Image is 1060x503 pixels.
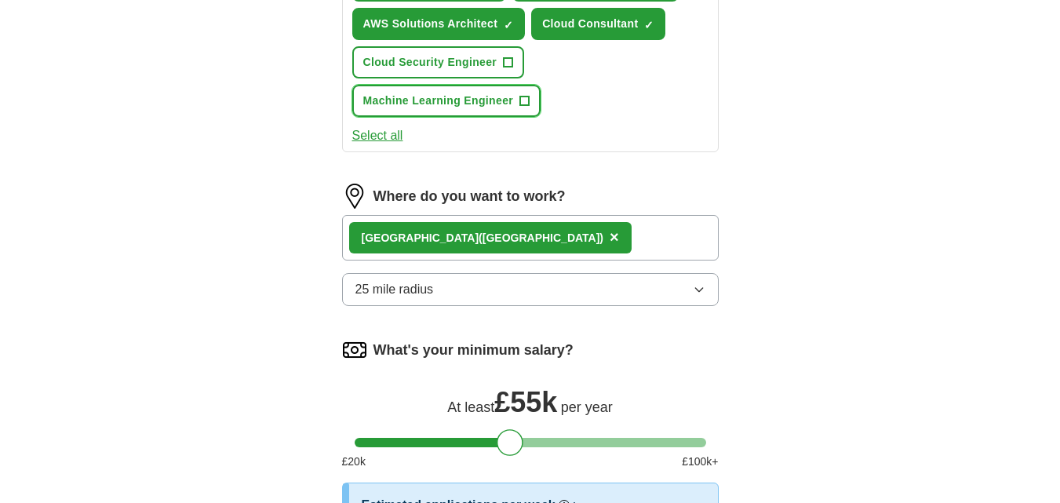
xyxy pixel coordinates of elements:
[363,54,497,71] span: Cloud Security Engineer
[355,280,434,299] span: 25 mile radius
[362,230,604,246] div: [GEOGRAPHIC_DATA]
[363,93,514,109] span: Machine Learning Engineer
[447,399,494,415] span: At least
[504,19,513,31] span: ✓
[561,399,613,415] span: per year
[610,226,619,250] button: ×
[494,386,557,418] span: £ 55k
[363,16,498,32] span: AWS Solutions Architect
[352,126,403,145] button: Select all
[542,16,638,32] span: Cloud Consultant
[352,8,526,40] button: AWS Solutions Architect✓
[644,19,654,31] span: ✓
[479,231,603,244] span: ([GEOGRAPHIC_DATA])
[610,228,619,246] span: ×
[352,85,541,117] button: Machine Learning Engineer
[352,46,525,78] button: Cloud Security Engineer
[342,184,367,209] img: location.png
[373,186,566,207] label: Where do you want to work?
[342,337,367,363] img: salary.png
[342,273,719,306] button: 25 mile radius
[373,340,574,361] label: What's your minimum salary?
[531,8,665,40] button: Cloud Consultant✓
[342,454,366,470] span: £ 20 k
